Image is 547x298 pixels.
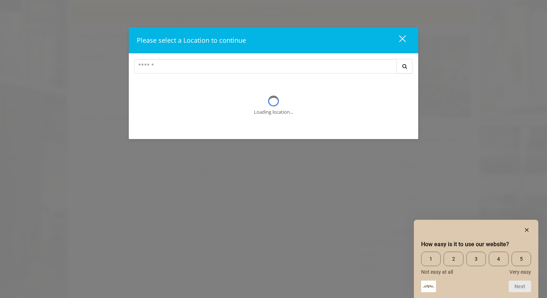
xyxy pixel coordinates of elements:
div: Loading location... [254,108,293,116]
span: 3 [466,252,486,266]
div: How easy is it to use our website? Select an option from 1 to 5, with 1 being Not easy at all and... [421,226,531,292]
span: 4 [489,252,508,266]
button: Hide survey [522,226,531,234]
span: 1 [421,252,441,266]
button: close dialog [386,33,410,48]
i: Search button [400,64,409,69]
input: Search Center [134,59,397,74]
div: How easy is it to use our website? Select an option from 1 to 5, with 1 being Not easy at all and... [421,252,531,275]
span: Please select a Location to continue [137,36,246,45]
span: 2 [444,252,463,266]
span: 5 [512,252,531,266]
span: Very easy [509,269,531,275]
span: Not easy at all [421,269,453,275]
h2: How easy is it to use our website? Select an option from 1 to 5, with 1 being Not easy at all and... [421,240,531,249]
div: Center Select [134,59,413,77]
button: Next question [509,281,531,292]
div: close dialog [391,35,405,46]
